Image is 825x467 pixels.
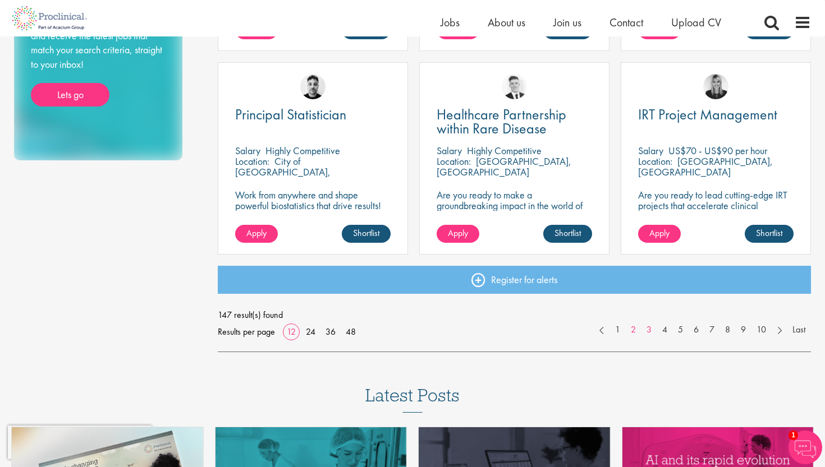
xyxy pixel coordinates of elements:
a: Apply [235,225,278,243]
span: Apply [649,227,670,239]
a: Shortlist [745,225,794,243]
a: IRT Project Management [638,108,794,122]
p: Highly Competitive [265,144,340,157]
span: Apply [448,227,468,239]
span: Results per page [218,323,275,340]
h3: Latest Posts [365,386,460,413]
span: IRT Project Management [638,105,777,124]
div: Take the hassle out of job hunting and receive the latest jobs that match your search criteria, s... [31,14,166,107]
span: Principal Statistician [235,105,346,124]
p: [GEOGRAPHIC_DATA], [GEOGRAPHIC_DATA] [638,155,773,178]
a: Register for alerts [218,266,812,294]
a: 7 [704,323,720,336]
span: Apply [246,227,267,239]
a: Shortlist [342,225,391,243]
a: 4 [657,323,673,336]
a: 1 [609,323,626,336]
span: 147 result(s) found [218,307,812,323]
span: Salary [437,144,462,157]
a: 36 [322,326,340,337]
a: 12 [283,326,300,337]
iframe: reCAPTCHA [8,426,152,459]
a: 6 [688,323,704,336]
a: 24 [302,326,319,337]
a: 48 [342,326,360,337]
a: Apply [437,225,479,243]
p: Work from anywhere and shape powerful biostatistics that drive results! Enjoy the freedom of remo... [235,189,391,232]
p: City of [GEOGRAPHIC_DATA], [GEOGRAPHIC_DATA] [235,155,331,189]
a: Principal Statistician [235,108,391,122]
a: Join us [553,15,581,30]
a: Apply [638,225,681,243]
a: Shortlist [543,225,592,243]
a: 10 [751,323,772,336]
span: Healthcare Partnership within Rare Disease [437,105,566,138]
span: Salary [235,144,260,157]
a: 8 [719,323,736,336]
a: Lets go [31,83,109,107]
a: Jobs [441,15,460,30]
a: Contact [609,15,643,30]
span: Location: [638,155,672,168]
p: [GEOGRAPHIC_DATA], [GEOGRAPHIC_DATA] [437,155,571,178]
p: Are you ready to make a groundbreaking impact in the world of biotechnology? Join a growing compa... [437,189,592,243]
a: About us [488,15,525,30]
img: Janelle Jones [703,74,728,99]
a: Upload CV [671,15,721,30]
img: Chatbot [789,431,822,464]
img: Nicolas Daniel [502,74,527,99]
a: Last [787,323,811,336]
span: Salary [638,144,663,157]
span: Location: [235,155,269,168]
p: US$70 - US$90 per hour [668,144,767,157]
a: 5 [672,323,689,336]
span: Location: [437,155,471,168]
a: 2 [625,323,641,336]
a: 9 [735,323,751,336]
a: 3 [641,323,657,336]
a: Healthcare Partnership within Rare Disease [437,108,592,136]
span: 1 [789,431,798,440]
p: Are you ready to lead cutting-edge IRT projects that accelerate clinical breakthroughs in biotech? [638,189,794,221]
img: Dean Fisher [300,74,326,99]
p: Highly Competitive [467,144,542,157]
